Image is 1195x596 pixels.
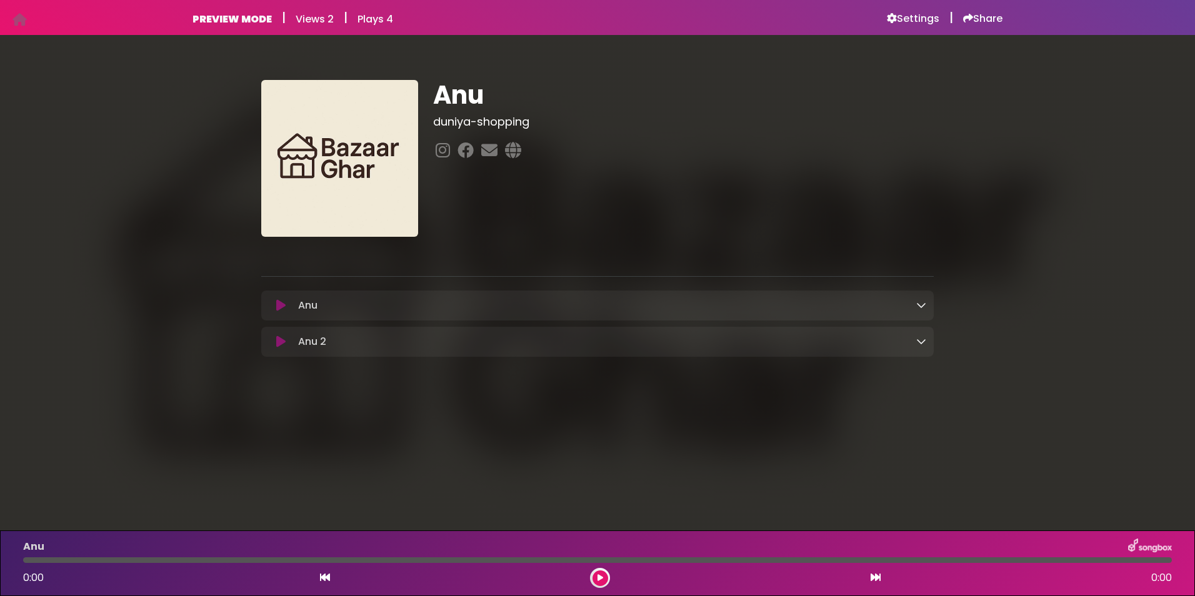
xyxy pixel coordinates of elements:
h5: | [344,10,347,25]
h6: Views 2 [296,13,334,25]
h3: duniya-shopping [433,115,934,129]
a: Share [963,12,1002,25]
p: Anu 2 [298,334,326,349]
h6: Plays 4 [357,13,393,25]
h6: PREVIEW MODE [192,13,272,25]
img: 4vGZ4QXSguwBTn86kXf1 [261,80,418,237]
h5: | [949,10,953,25]
a: Settings [887,12,939,25]
p: Anu [298,298,317,313]
h1: Anu [433,80,934,110]
h5: | [282,10,286,25]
